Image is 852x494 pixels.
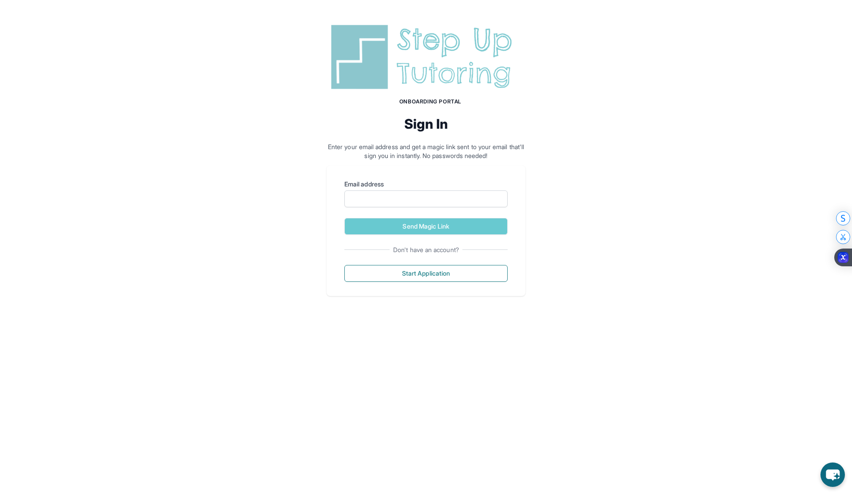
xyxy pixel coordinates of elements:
[327,116,525,132] h2: Sign In
[390,245,462,254] span: Don't have an account?
[344,265,508,282] button: Start Application
[327,21,525,93] img: Step Up Tutoring horizontal logo
[344,180,508,189] label: Email address
[820,462,845,487] button: chat-button
[344,218,508,235] button: Send Magic Link
[327,142,525,160] p: Enter your email address and get a magic link sent to your email that'll sign you in instantly. N...
[335,98,525,105] h1: Onboarding Portal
